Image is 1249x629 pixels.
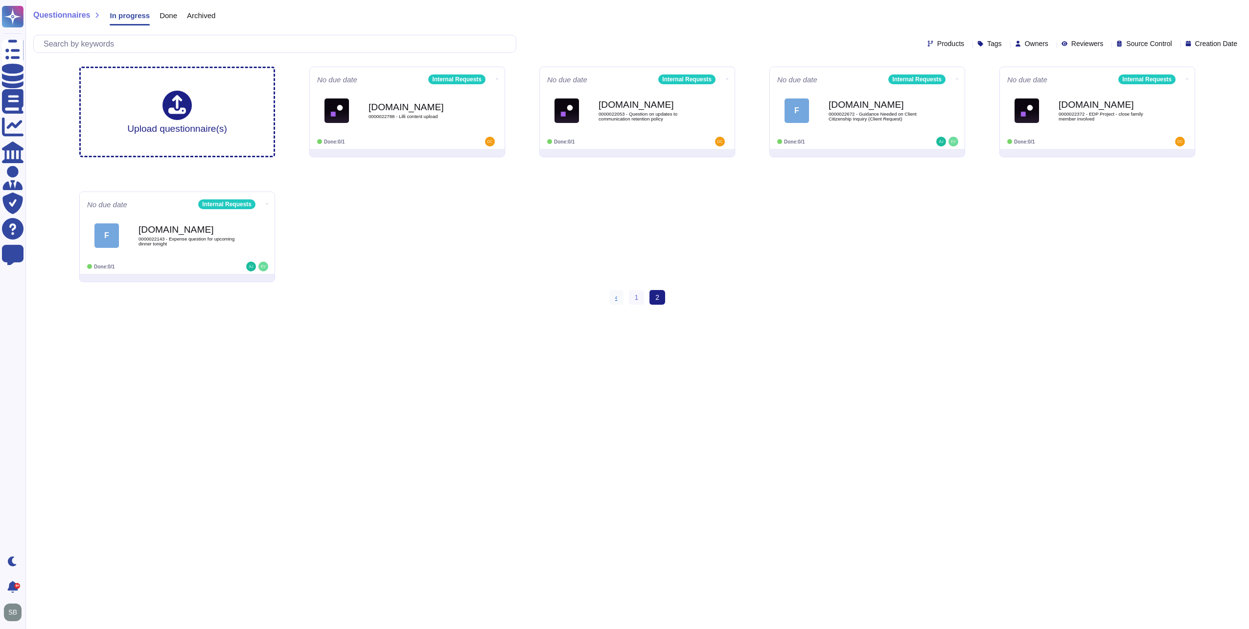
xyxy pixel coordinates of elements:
[629,290,645,305] a: 1
[599,112,696,121] span: 0000022053 - Question on updates to communication retention policy
[324,98,349,123] img: Logo
[785,98,809,123] div: F
[160,12,177,19] span: Done
[1195,40,1237,47] span: Creation Date
[317,76,357,83] span: No due date
[649,290,665,305] span: 2
[555,98,579,123] img: Logo
[1007,76,1047,83] span: No due date
[39,35,516,52] input: Search by keywords
[198,199,255,209] div: Internal Requests
[829,112,926,121] span: 0000022672 - Guidance Needed on Client Citizenship Inquiry (Client Request)
[246,262,256,271] img: user
[139,225,236,234] b: [DOMAIN_NAME]
[547,76,587,83] span: No due date
[94,223,119,248] div: F
[615,293,618,301] span: ‹
[554,139,575,145] span: Done: 0/1
[1175,137,1185,146] img: user
[658,74,716,84] div: Internal Requests
[428,74,486,84] div: Internal Requests
[888,74,946,84] div: Internal Requests
[4,604,22,621] img: user
[1071,40,1103,47] span: Reviewers
[369,114,466,119] span: 0000022788 - Lilli content upload
[324,139,345,145] span: Done: 0/1
[936,137,946,146] img: user
[33,11,90,19] span: Questionnaires
[1059,112,1156,121] span: 0000022372 - EDP Project - close family member involved
[139,237,236,246] span: 0000022143 - Expense question for upcoming dinner tonight
[94,264,115,269] span: Done: 0/1
[777,76,817,83] span: No due date
[369,102,466,112] b: [DOMAIN_NAME]
[987,40,1002,47] span: Tags
[1025,40,1048,47] span: Owners
[1014,139,1035,145] span: Done: 0/1
[87,201,127,208] span: No due date
[829,100,926,109] b: [DOMAIN_NAME]
[187,12,215,19] span: Archived
[1118,74,1176,84] div: Internal Requests
[715,137,725,146] img: user
[948,137,958,146] img: user
[1015,98,1039,123] img: Logo
[1059,100,1156,109] b: [DOMAIN_NAME]
[127,91,227,133] div: Upload questionnaire(s)
[784,139,805,145] span: Done: 0/1
[485,137,495,146] img: user
[1126,40,1172,47] span: Source Control
[258,262,268,271] img: user
[14,583,20,589] div: 9+
[937,40,964,47] span: Products
[110,12,150,19] span: In progress
[599,100,696,109] b: [DOMAIN_NAME]
[2,602,28,623] button: user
